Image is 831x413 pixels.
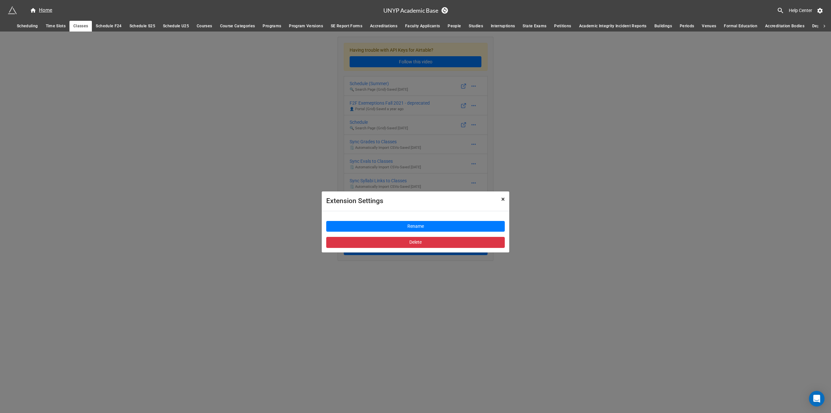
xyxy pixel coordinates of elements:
span: Schedule F24 [96,23,121,30]
h3: UNYP Academic Base [383,7,438,13]
span: Classes [73,23,88,30]
span: Accreditation Bodies [765,23,804,30]
div: Home [30,6,52,14]
span: Buildings [654,23,672,30]
a: Help Center [784,5,817,16]
button: Delete [326,237,505,248]
span: People [448,23,461,30]
div: scrollable auto tabs example [13,21,818,32]
span: Schedule S25 [130,23,155,30]
span: Programs [263,23,281,30]
span: Schedule U25 [163,23,189,30]
span: State Exams [523,23,546,30]
span: Scheduling [17,23,38,30]
span: Faculty Applicants [405,23,440,30]
span: Periods [680,23,694,30]
span: Studies [469,23,483,30]
span: Formal Education [724,23,757,30]
div: Open Intercom Messenger [809,391,825,407]
span: Time Slots [46,23,66,30]
span: Course Categories [220,23,255,30]
span: Program Versions [289,23,323,30]
div: Extension Settings [326,196,487,206]
span: SE Report Forms [331,23,362,30]
span: × [501,195,505,203]
a: Sync Base Structure [441,7,448,14]
span: Courses [197,23,212,30]
span: Venues [702,23,716,30]
span: Academic Integrity Incident Reports [579,23,647,30]
span: Interruptions [491,23,515,30]
img: miniextensions-icon.73ae0678.png [8,6,17,15]
span: Petitions [554,23,571,30]
button: Rename [326,221,505,232]
span: Accreditations [370,23,397,30]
